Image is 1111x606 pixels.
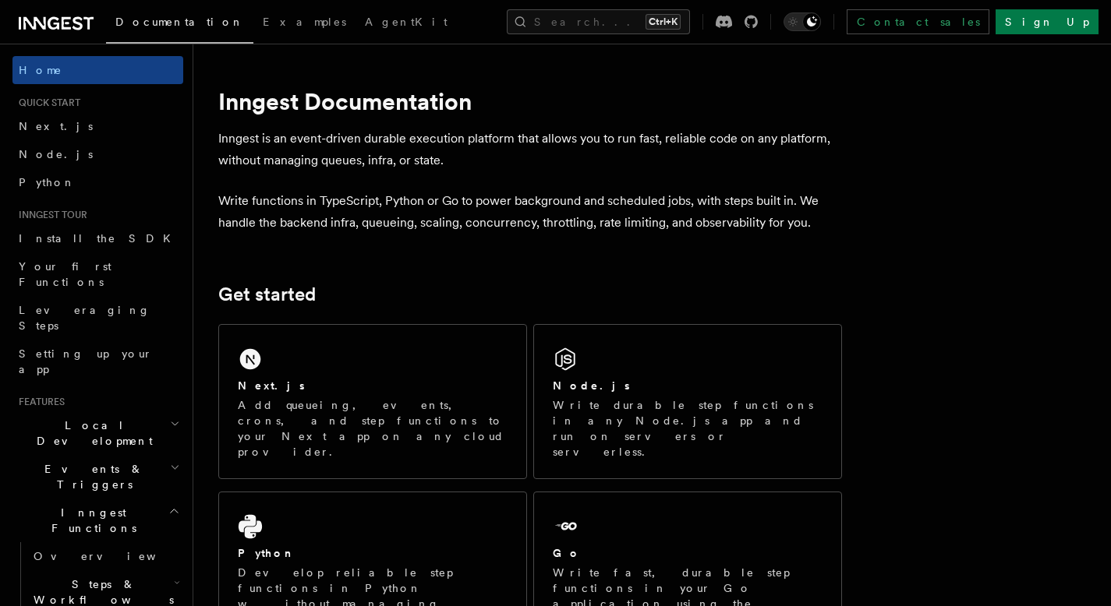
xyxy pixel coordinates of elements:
span: Home [19,62,62,78]
p: Add queueing, events, crons, and step functions to your Next app on any cloud provider. [238,397,508,460]
h2: Node.js [553,378,630,393]
button: Search...Ctrl+K [507,9,690,34]
span: Inngest tour [12,209,87,221]
span: Setting up your app [19,347,153,375]
span: Features [12,396,65,408]
a: Next.js [12,112,183,140]
h2: Go [553,545,581,561]
span: AgentKit [365,16,448,28]
a: Sign Up [996,9,1099,34]
button: Toggle dark mode [784,12,821,31]
span: Overview [34,550,194,562]
button: Events & Triggers [12,455,183,499]
a: Home [12,56,183,84]
p: Write durable step functions in any Node.js app and run on servers or serverless. [553,397,823,460]
a: Node.js [12,140,183,168]
span: Node.js [19,148,93,160]
button: Local Development [12,411,183,455]
a: Install the SDK [12,224,183,252]
a: Next.jsAdd queueing, events, crons, and step functions to your Next app on any cloud provider. [218,324,527,479]
kbd: Ctrl+K [646,14,681,30]
a: Python [12,168,183,196]
span: Inngest Functions [12,505,168,536]
a: Overview [27,542,183,570]
span: Your first Functions [19,260,111,288]
span: Install the SDK [19,232,180,245]
p: Inngest is an event-driven durable execution platform that allows you to run fast, reliable code ... [218,128,842,171]
span: Local Development [12,418,170,449]
span: Documentation [115,16,244,28]
span: Leveraging Steps [19,304,150,332]
a: AgentKit [356,5,457,42]
span: Next.js [19,120,93,132]
span: Events & Triggers [12,461,170,492]
p: Write functions in TypeScript, Python or Go to power background and scheduled jobs, with steps bu... [218,190,842,234]
h2: Next.js [238,378,305,393]
span: Quick start [12,97,80,109]
a: Setting up your app [12,340,183,383]
h2: Python [238,545,295,561]
button: Inngest Functions [12,499,183,542]
a: Your first Functions [12,252,183,296]
h1: Inngest Documentation [218,87,842,115]
span: Examples [263,16,346,28]
a: Get started [218,284,316,305]
a: Documentation [106,5,253,44]
a: Leveraging Steps [12,296,183,340]
a: Examples [253,5,356,42]
span: Python [19,176,76,188]
a: Node.jsWrite durable step functions in any Node.js app and run on servers or serverless. [533,324,842,479]
a: Contact sales [847,9,989,34]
